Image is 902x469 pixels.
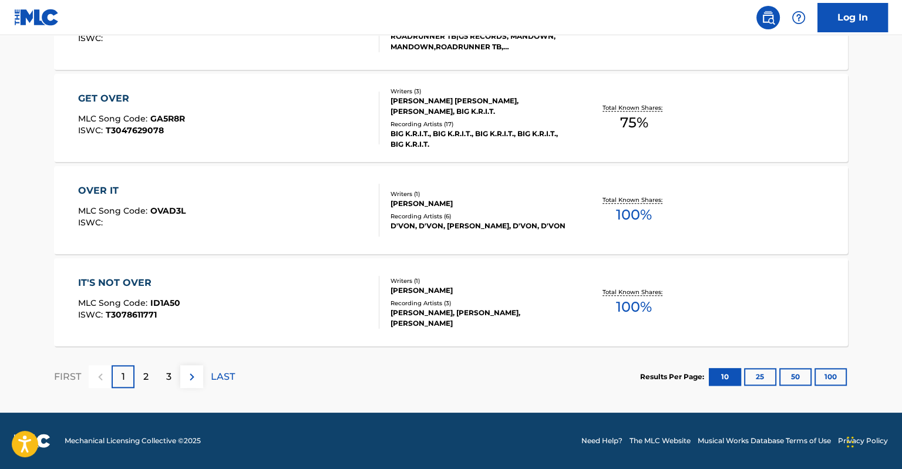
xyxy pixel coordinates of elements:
button: 10 [709,368,741,386]
div: [PERSON_NAME], [PERSON_NAME], [PERSON_NAME] [391,308,568,329]
span: Mechanical Licensing Collective © 2025 [65,436,201,446]
img: logo [14,434,51,448]
div: Help [787,6,810,29]
button: 100 [815,368,847,386]
span: T3047629078 [106,125,164,136]
a: GET OVERMLC Song Code:GA5R8RISWC:T3047629078Writers (3)[PERSON_NAME] [PERSON_NAME], [PERSON_NAME]... [54,74,848,162]
span: OVAD3L [150,205,186,216]
div: Drag [847,424,854,460]
div: Writers ( 1 ) [391,190,568,198]
p: Total Known Shares: [603,103,665,112]
a: Musical Works Database Terms of Use [698,436,831,446]
div: Writers ( 3 ) [391,87,568,96]
div: OVER IT [78,184,186,198]
span: 100 % [616,296,652,318]
p: Results Per Page: [640,372,707,382]
span: MLC Song Code : [78,205,150,216]
p: 2 [143,370,149,384]
a: OVER ITMLC Song Code:OVAD3LISWC:Writers (1)[PERSON_NAME]Recording Artists (6)D'VON, D'VON, [PERSO... [54,166,848,254]
a: Public Search [756,6,780,29]
a: The MLC Website [630,436,691,446]
span: GA5R8R [150,113,185,124]
a: Need Help? [581,436,622,446]
span: ISWC : [78,217,106,228]
span: ISWC : [78,33,106,43]
iframe: Chat Widget [843,413,902,469]
p: FIRST [54,370,81,384]
div: [PERSON_NAME] [PERSON_NAME], [PERSON_NAME], BIG K.R.I.T. [391,96,568,117]
p: LAST [211,370,235,384]
span: MLC Song Code : [78,113,150,124]
span: T3078611771 [106,309,157,320]
span: MLC Song Code : [78,298,150,308]
div: IT'S NOT OVER [78,276,180,290]
span: ISWC : [78,125,106,136]
div: GET OVER [78,92,185,106]
div: Recording Artists ( 3 ) [391,299,568,308]
button: 25 [744,368,776,386]
span: 75 % [620,112,648,133]
img: search [761,11,775,25]
div: Writers ( 1 ) [391,276,568,285]
p: Total Known Shares: [603,288,665,296]
img: help [792,11,806,25]
p: 1 [122,370,125,384]
img: right [185,370,199,384]
a: Privacy Policy [838,436,888,446]
div: [PERSON_NAME] [391,198,568,209]
span: ISWC : [78,309,106,320]
div: Recording Artists ( 6 ) [391,212,568,221]
p: Total Known Shares: [603,195,665,204]
img: MLC Logo [14,9,59,26]
div: [PERSON_NAME] [391,285,568,296]
div: BIG K.R.I.T., BIG K.R.I.T., BIG K.R.I.T., BIG K.R.I.T., BIG K.R.I.T. [391,129,568,150]
span: ID1A50 [150,298,180,308]
div: Recording Artists ( 17 ) [391,120,568,129]
div: D'VON, D'VON, [PERSON_NAME], D'VON, D'VON [391,221,568,231]
a: IT'S NOT OVERMLC Song Code:ID1A50ISWC:T3078611771Writers (1)[PERSON_NAME]Recording Artists (3)[PE... [54,258,848,346]
a: Log In [817,3,888,32]
button: 50 [779,368,812,386]
span: 100 % [616,204,652,225]
div: ROADRUNNER TB|G5 RECORDS, MANDOWN, MANDOWN,ROADRUNNER TB, MANDOWN,ROADRUNNER TB, G5 RECORDS,ROADR... [391,31,568,52]
p: 3 [166,370,171,384]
